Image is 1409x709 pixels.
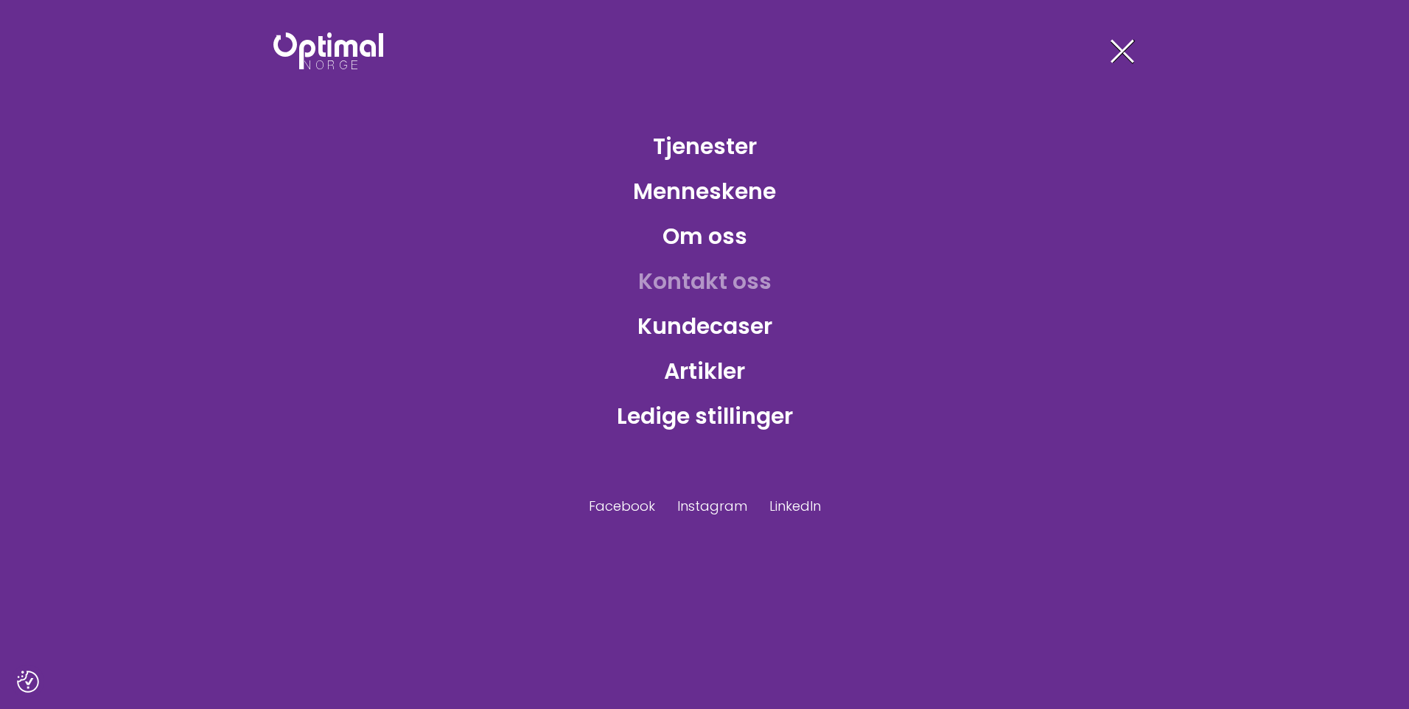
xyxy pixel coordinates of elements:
[17,671,39,693] img: Revisit consent button
[621,167,788,215] a: Menneskene
[677,496,747,516] a: Instagram
[605,392,805,440] a: Ledige stillinger
[626,302,784,350] a: Kundecaser
[769,496,821,516] a: LinkedIn
[273,32,383,69] img: Optimal Norge
[589,496,655,516] a: Facebook
[17,671,39,693] button: Samtykkepreferanser
[652,347,757,395] a: Artikler
[641,122,769,170] a: Tjenester
[626,257,783,305] a: Kontakt oss
[651,212,759,260] a: Om oss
